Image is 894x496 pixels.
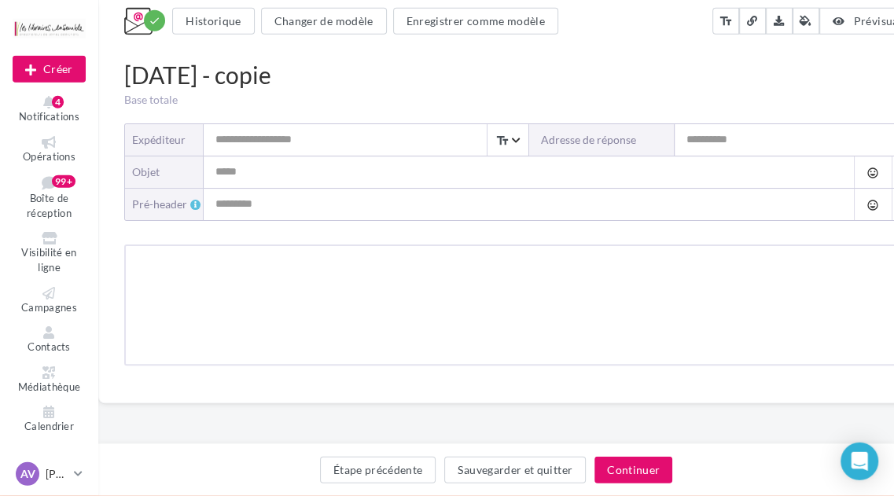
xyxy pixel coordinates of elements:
i: text_fields [719,13,733,29]
div: 99+ [52,175,75,188]
p: [PERSON_NAME] [46,466,68,482]
i: tag_faces [866,199,879,211]
span: Select box activate [487,124,528,156]
div: objet [132,164,191,180]
button: tag_faces [854,189,891,220]
a: AV [PERSON_NAME] [13,459,86,489]
button: Étape précédente [320,457,436,483]
span: Campagnes [21,301,77,314]
button: text_fields [712,8,739,35]
i: text_fields [495,133,510,149]
span: Opérations [23,150,75,163]
a: Calendrier [13,402,86,436]
div: Open Intercom Messenger [841,443,878,480]
a: Visibilité en ligne [13,229,86,277]
span: Notifications [19,110,79,123]
div: Modifications enregistrées [144,10,165,31]
span: Calendrier [24,420,74,432]
div: Pré-header [132,197,204,212]
span: Médiathèque [18,380,81,393]
button: Historique [172,8,255,35]
button: tag_faces [854,156,891,188]
button: Changer de modèle [261,8,387,35]
button: Sauvegarder et quitter [444,457,586,483]
button: Notifications 4 [13,93,86,127]
span: Visibilité en ligne [21,247,76,274]
a: Campagnes [13,284,86,318]
i: check [149,15,160,27]
a: Boîte de réception99+ [13,172,86,222]
a: Opérations [13,133,86,167]
label: Adresse de réponse [529,124,675,156]
a: Contacts [13,323,86,357]
i: tag_faces [866,167,879,179]
span: Boîte de réception [27,193,72,220]
button: Enregistrer comme modèle [393,8,558,35]
span: Contacts [28,340,71,353]
div: Nouvelle campagne [13,56,86,83]
button: Créer [13,56,86,83]
button: Continuer [594,457,672,483]
span: AV [20,466,35,482]
div: 4 [52,96,64,108]
div: Expéditeur [132,132,191,148]
a: Médiathèque [13,363,86,397]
